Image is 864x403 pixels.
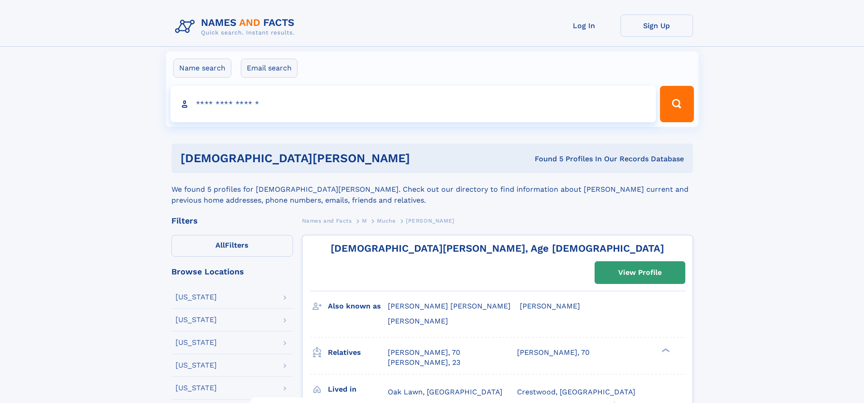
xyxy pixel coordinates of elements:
[595,262,685,284] a: View Profile
[472,154,684,164] div: Found 5 Profiles In Our Records Database
[517,388,635,396] span: Crestwood, [GEOGRAPHIC_DATA]
[173,59,231,78] label: Name search
[331,243,664,254] a: [DEMOGRAPHIC_DATA][PERSON_NAME], Age [DEMOGRAPHIC_DATA]
[171,15,302,39] img: Logo Names and Facts
[520,302,580,310] span: [PERSON_NAME]
[171,86,656,122] input: search input
[406,218,454,224] span: [PERSON_NAME]
[388,358,460,368] a: [PERSON_NAME], 23
[388,302,511,310] span: [PERSON_NAME] [PERSON_NAME]
[620,15,693,37] a: Sign Up
[660,86,693,122] button: Search Button
[377,218,395,224] span: Muche
[176,316,217,323] div: [US_STATE]
[377,215,395,226] a: Muche
[302,215,352,226] a: Names and Facts
[181,153,473,164] h1: [DEMOGRAPHIC_DATA][PERSON_NAME]
[171,173,693,206] div: We found 5 profiles for [DEMOGRAPHIC_DATA][PERSON_NAME]. Check out our directory to find informat...
[659,347,670,353] div: ❯
[176,384,217,392] div: [US_STATE]
[171,235,293,257] label: Filters
[171,268,293,276] div: Browse Locations
[328,299,388,314] h3: Also known as
[241,59,298,78] label: Email search
[176,294,217,301] div: [US_STATE]
[215,241,225,249] span: All
[171,217,293,225] div: Filters
[328,345,388,360] h3: Relatives
[388,348,460,358] a: [PERSON_NAME], 70
[388,317,448,325] span: [PERSON_NAME]
[548,15,620,37] a: Log In
[618,262,662,283] div: View Profile
[176,362,217,369] div: [US_STATE]
[362,215,367,226] a: M
[388,388,503,396] span: Oak Lawn, [GEOGRAPHIC_DATA]
[517,348,590,358] a: [PERSON_NAME], 70
[328,382,388,397] h3: Lived in
[176,339,217,346] div: [US_STATE]
[362,218,367,224] span: M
